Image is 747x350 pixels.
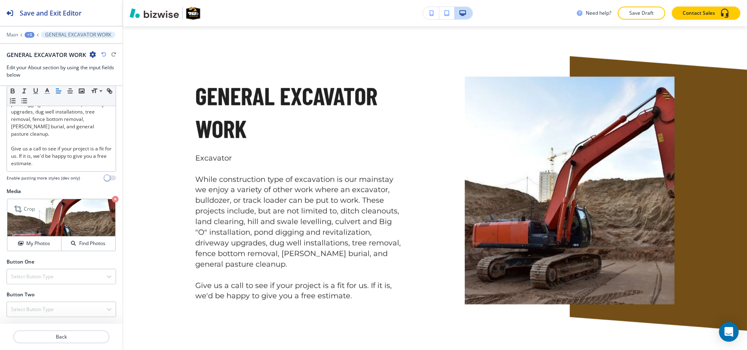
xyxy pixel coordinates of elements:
[683,9,715,17] p: Contact Sales
[7,175,80,181] h4: Enable pasting more styles (dev only)
[7,258,34,266] h2: Button One
[196,175,406,270] p: While construction type of excavation is our mainstay we enjoy a variety of other work where an e...
[7,188,116,195] h2: Media
[41,32,115,38] button: GENERAL EXCAVATOR WORK
[11,145,112,167] p: Give us a call to see if your project is a fit for us. If it is, we'd be happy to give you a free...
[186,7,200,20] img: Your Logo
[14,333,109,341] p: Back
[7,50,86,59] h2: GENERAL EXCAVATOR WORK
[24,205,35,213] p: Crop
[7,236,62,251] button: My Photos
[45,32,111,38] p: GENERAL EXCAVATOR WORK
[11,273,54,280] h4: Select Button Type
[7,32,18,38] button: Main
[7,291,34,298] h2: Button Two
[628,9,655,17] p: Save Draft
[130,8,179,18] img: Bizwise Logo
[618,7,665,20] button: Save Draft
[586,9,611,17] h3: Need help?
[7,64,116,79] h3: Edit your About section by using the input fields below
[719,322,739,342] div: Open Intercom Messenger
[7,198,116,252] div: CropMy PhotosFind Photos
[196,153,406,164] p: Excavator
[79,240,105,247] h4: Find Photos
[11,202,38,216] div: Crop
[672,7,740,20] button: Contact Sales
[26,240,50,247] h4: My Photos
[196,80,406,145] p: GENERAL EXCAVATOR WORK
[25,32,34,38] button: +3
[62,236,115,251] button: Find Photos
[11,306,54,313] h4: Select Button Type
[13,330,110,343] button: Back
[20,8,82,18] h2: Save and Exit Editor
[196,281,406,302] p: Give us a call to see if your project is a fit for us. If it is, we'd be happy to give you a free...
[465,77,675,305] img: <p>GENERAL EXCAVATOR WORK</p>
